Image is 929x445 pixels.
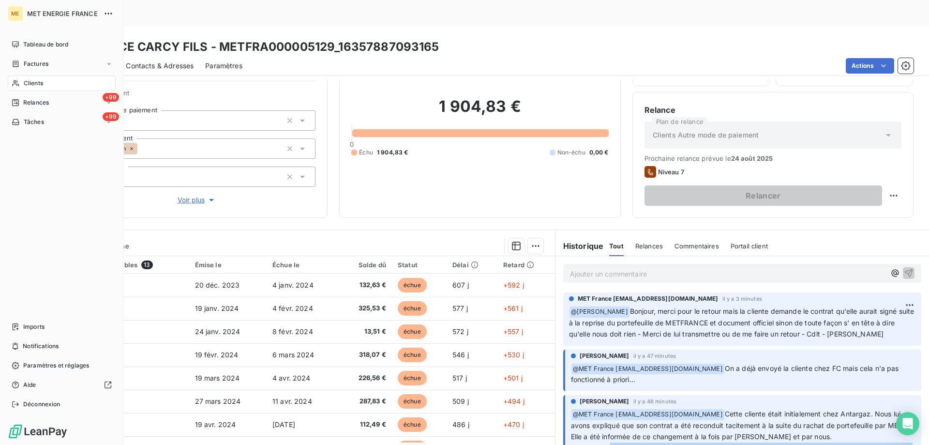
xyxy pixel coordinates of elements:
[653,130,759,140] span: Clients Autre mode de paiement
[23,361,89,370] span: Paramètres et réglages
[78,89,315,103] span: Propriétés Client
[205,61,242,71] span: Paramètres
[350,140,354,148] span: 0
[195,351,239,359] span: 19 févr. 2024
[78,195,315,205] button: Voir plus
[272,351,315,359] span: 6 mars 2024
[674,242,719,250] span: Commentaires
[503,374,523,382] span: +501 j
[644,154,901,162] span: Prochaine relance prévue le
[345,420,386,430] span: 112,49 €
[345,280,386,290] span: 132,63 €
[731,154,773,162] span: 24 août 2025
[571,364,724,375] span: @ MET France [EMAIL_ADDRESS][DOMAIN_NAME]
[398,417,427,432] span: échue
[8,319,116,335] a: Imports
[8,377,116,393] a: Aide
[452,327,468,336] span: 572 j
[345,373,386,383] span: 226,56 €
[580,397,629,406] span: [PERSON_NAME]
[195,420,236,429] span: 19 avr. 2024
[272,420,295,429] span: [DATE]
[377,148,408,157] span: 1 904,83 €
[345,350,386,360] span: 318,07 €
[398,261,441,269] div: Statut
[272,261,333,269] div: Échue le
[398,394,427,409] span: échue
[8,424,68,439] img: Logo LeanPay
[272,281,314,289] span: 4 janv. 2024
[452,304,468,312] span: 577 j
[195,261,261,269] div: Émise le
[503,327,523,336] span: +557 j
[503,397,524,405] span: +494 j
[195,327,240,336] span: 24 janv. 2024
[345,327,386,337] span: 13,51 €
[578,294,719,303] span: MET France [EMAIL_ADDRESS][DOMAIN_NAME]
[23,400,60,409] span: Déconnexion
[557,148,585,157] span: Non-échu
[24,79,43,88] span: Clients
[272,304,313,312] span: 4 févr. 2024
[195,374,240,382] span: 19 mars 2024
[569,307,629,318] span: @ [PERSON_NAME]
[24,118,44,126] span: Tâches
[103,112,119,121] span: +99
[846,58,894,74] button: Actions
[23,322,45,331] span: Imports
[8,95,116,110] a: +99Relances
[195,281,240,289] span: 20 déc. 2023
[580,352,629,360] span: [PERSON_NAME]
[23,342,59,351] span: Notifications
[452,261,492,269] div: Délai
[503,304,523,312] span: +561 j
[398,301,427,316] span: échue
[896,412,919,435] div: Open Intercom Messenger
[569,307,916,338] span: Bonjour, merci pour le retour mais la cliente demande le contrat qu'elle aurait signé suite à la ...
[571,364,901,384] span: On a déjà envoyé la cliente chez FC mais cela n'a pas fonctionné à priori...
[452,397,469,405] span: 509 j
[609,242,624,250] span: Tout
[722,296,762,302] span: il y a 3 minutes
[633,353,676,359] span: il y a 47 minutes
[8,56,116,72] a: Factures
[8,37,116,52] a: Tableau de bord
[195,304,239,312] span: 19 janv. 2024
[555,240,604,252] h6: Historique
[398,371,427,385] span: échue
[345,304,386,313] span: 325,53 €
[103,93,119,102] span: +99
[345,261,386,269] div: Solde dû
[633,399,677,404] span: il y a 48 minutes
[503,261,549,269] div: Retard
[731,242,768,250] span: Portail client
[635,242,663,250] span: Relances
[452,420,469,429] span: 486 j
[503,420,524,429] span: +470 j
[77,261,183,269] div: Pièces comptables
[8,358,116,373] a: Paramètres et réglages
[658,168,684,176] span: Niveau 7
[8,76,116,91] a: Clients
[141,261,152,269] span: 13
[398,324,427,339] span: échue
[644,104,901,116] h6: Relance
[452,374,467,382] span: 517 j
[85,38,439,56] h3: AGENCE CARCY FILS - METFRA000005129_16357887093165
[398,278,427,292] span: échue
[345,397,386,406] span: 287,83 €
[398,348,427,362] span: échue
[126,61,194,71] span: Contacts & Adresses
[8,114,116,130] a: +99Tâches
[137,144,145,153] input: Ajouter une valeur
[23,381,36,389] span: Aide
[272,327,313,336] span: 8 févr. 2024
[178,195,216,205] span: Voir plus
[503,351,524,359] span: +530 j
[351,97,608,126] h2: 1 904,83 €
[571,409,724,420] span: @ MET France [EMAIL_ADDRESS][DOMAIN_NAME]
[195,397,241,405] span: 27 mars 2024
[23,98,49,107] span: Relances
[452,351,469,359] span: 546 j
[23,40,68,49] span: Tableau de bord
